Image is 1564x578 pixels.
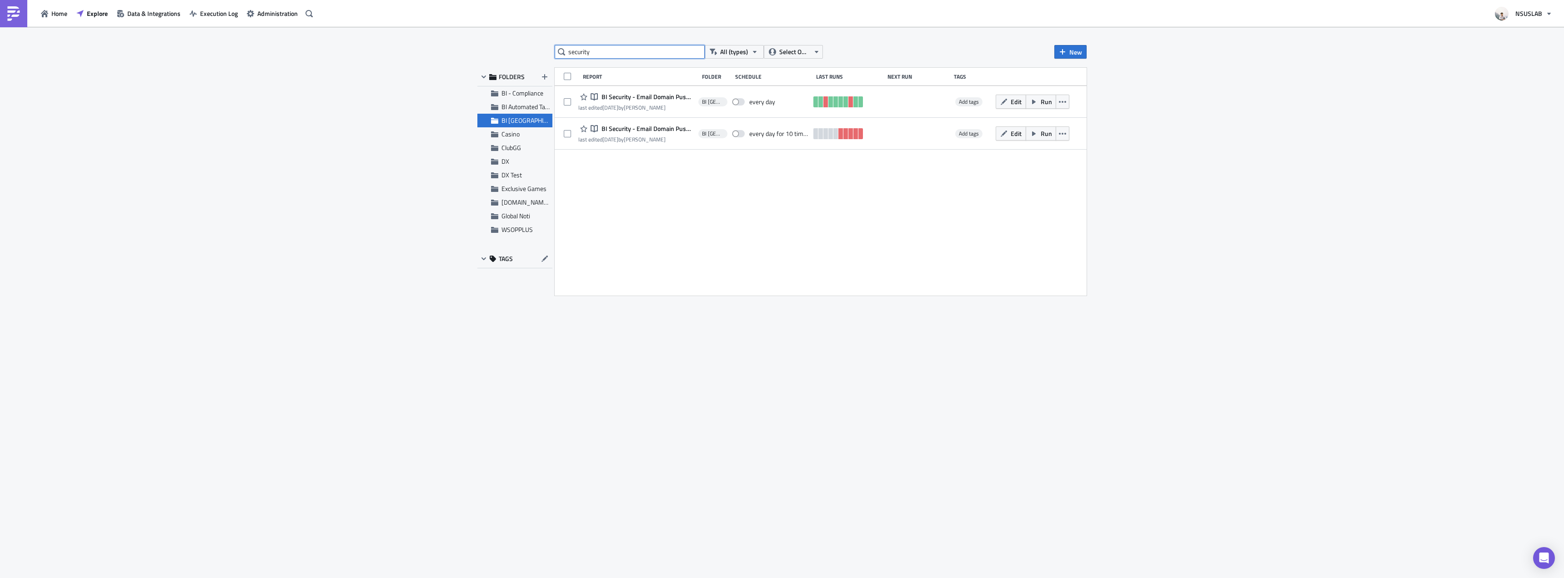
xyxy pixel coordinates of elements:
[499,73,525,81] span: FOLDERS
[749,130,809,138] div: every day for 10 times
[720,47,748,57] span: All (types)
[955,129,983,138] span: Add tags
[578,104,694,111] div: last edited by [PERSON_NAME]
[583,73,697,80] div: Report
[6,6,21,21] img: PushMetrics
[87,9,108,18] span: Explore
[1533,547,1555,569] div: Open Intercom Messenger
[257,9,298,18] span: Administration
[501,170,522,180] span: DX Test
[996,126,1026,141] button: Edit
[602,135,618,144] time: 2025-03-10T21:40:21Z
[1041,129,1052,138] span: Run
[955,97,983,106] span: Add tags
[501,184,546,193] span: Exclusive Games
[705,45,764,59] button: All (types)
[200,9,238,18] span: Execution Log
[764,45,823,59] button: Select Owner
[501,88,543,98] span: BI - Compliance
[702,98,724,106] span: BI Toronto
[1026,95,1056,109] button: Run
[499,255,513,263] span: TAGS
[1041,97,1052,106] span: Run
[1515,9,1542,18] span: NSUSLAB
[242,6,302,20] button: Administration
[702,73,731,80] div: Folder
[501,225,533,234] span: WSOPPLUS
[36,6,72,20] button: Home
[816,73,883,80] div: Last Runs
[72,6,112,20] button: Explore
[501,102,587,111] span: BI Automated Tableau Reporting
[578,136,694,143] div: last edited by [PERSON_NAME]
[1011,97,1022,106] span: Edit
[1054,45,1087,59] button: New
[1069,47,1082,57] span: New
[735,73,812,80] div: Schedule
[599,93,694,101] span: BI Security - Email Domain Pushmetrics
[602,103,618,112] time: 2025-03-10T21:40:42Z
[501,211,530,221] span: Global Noti
[501,116,567,125] span: BI Toronto
[749,98,775,106] div: every day
[1011,129,1022,138] span: Edit
[779,47,810,57] span: Select Owner
[996,95,1026,109] button: Edit
[501,156,509,166] span: DX
[1026,126,1056,141] button: Run
[555,45,705,59] input: Search Reports
[112,6,185,20] button: Data & Integrations
[959,129,979,138] span: Add tags
[501,197,562,207] span: GGPOKER.CA Noti
[599,125,694,133] span: BI Security - Email Domain Pushmetrics (Test)
[959,97,979,106] span: Add tags
[887,73,950,80] div: Next Run
[127,9,180,18] span: Data & Integrations
[501,129,520,139] span: Casino
[51,9,67,18] span: Home
[1494,6,1509,21] img: Avatar
[185,6,242,20] button: Execution Log
[1489,4,1557,24] button: NSUSLAB
[954,73,992,80] div: Tags
[501,143,521,152] span: ClubGG
[702,130,724,137] span: BI Toronto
